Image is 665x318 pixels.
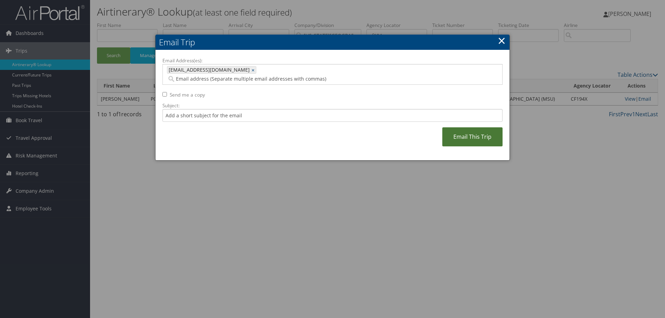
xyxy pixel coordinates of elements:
[162,109,503,122] input: Add a short subject for the email
[251,66,256,73] a: ×
[170,91,205,98] label: Send me a copy
[156,35,509,50] h2: Email Trip
[167,75,442,82] input: Email address (Separate multiple email addresses with commas)
[498,34,506,47] a: ×
[162,57,503,64] label: Email Address(es):
[442,127,503,146] a: Email This Trip
[162,102,503,109] label: Subject:
[167,66,250,73] span: [EMAIL_ADDRESS][DOMAIN_NAME]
